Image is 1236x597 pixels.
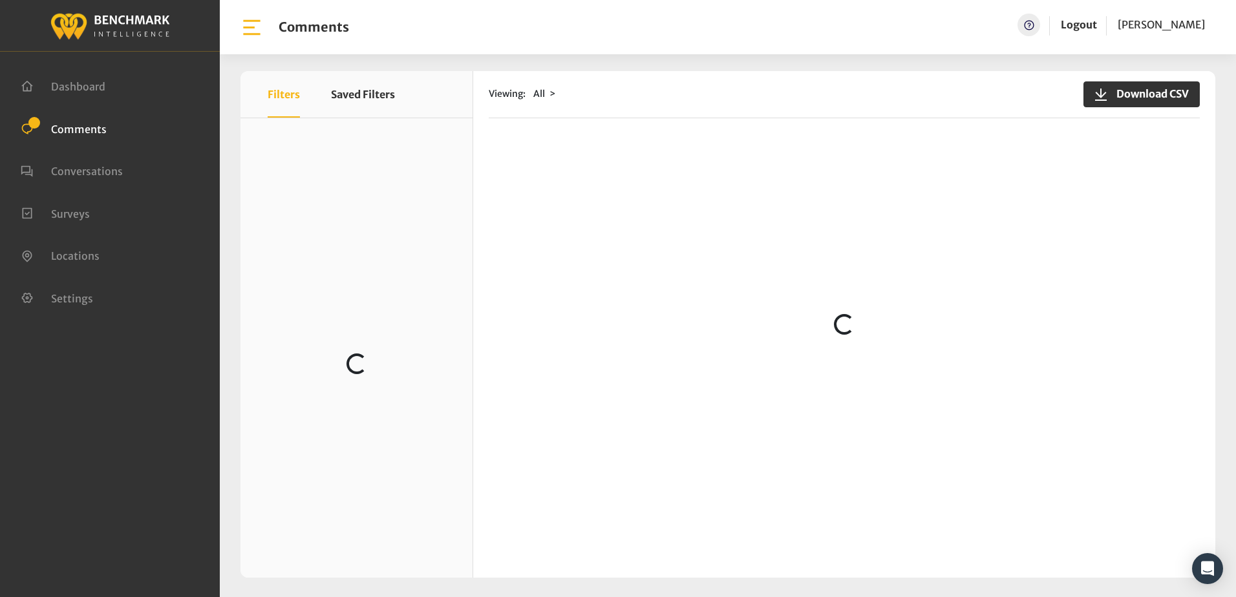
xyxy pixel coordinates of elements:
a: Dashboard [21,79,105,92]
img: benchmark [50,10,170,41]
img: bar [240,16,263,39]
a: Settings [21,291,93,304]
span: Locations [51,249,100,262]
a: Surveys [21,206,90,219]
div: Open Intercom Messenger [1192,553,1223,584]
a: Locations [21,248,100,261]
a: Conversations [21,163,123,176]
a: [PERSON_NAME] [1118,14,1205,36]
a: Logout [1061,14,1097,36]
span: Conversations [51,165,123,178]
button: Filters [268,71,300,118]
h1: Comments [279,19,349,35]
button: Download CSV [1083,81,1200,107]
a: Comments [21,121,107,134]
span: Download CSV [1109,86,1189,101]
button: Saved Filters [331,71,395,118]
span: Surveys [51,207,90,220]
span: All [533,88,545,99]
span: Dashboard [51,80,105,93]
span: Comments [51,122,107,135]
a: Logout [1061,18,1097,31]
span: Viewing: [489,87,526,101]
span: [PERSON_NAME] [1118,18,1205,31]
span: Settings [51,291,93,304]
